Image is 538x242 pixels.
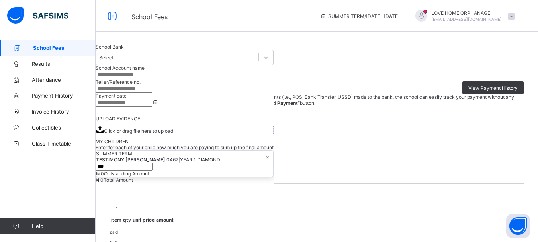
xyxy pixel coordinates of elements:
[96,138,129,144] span: MY CHILDREN
[257,100,300,106] b: “Record Payment”
[266,154,269,160] div: ×
[96,171,104,177] span: ₦ 0
[32,124,96,131] span: Collectibles
[110,230,118,234] small: paid
[104,177,133,183] span: Total Amount
[96,116,140,122] span: UPLOAD EVIDENCE
[166,157,220,163] span: 0462 | YEAR 1 DIAMOND
[96,65,145,71] label: School Account name
[468,85,518,91] span: View Payment History
[96,177,104,183] span: ₦ 0
[407,10,519,23] div: LOVE HOMEORPHANAGE
[7,7,68,24] img: safsims
[32,61,96,67] span: Results
[99,55,117,61] div: Select...
[96,44,124,50] span: School Bank
[96,93,127,99] label: Payment date
[96,151,132,157] span: SUMMER TERM
[320,13,399,19] span: session/term information
[32,77,96,83] span: Attendance
[131,13,168,21] span: School Fees
[32,223,95,229] span: Help
[111,216,122,223] th: item
[156,216,174,223] th: amount
[104,171,149,177] span: Outstanding Amount
[132,216,155,223] th: unit price
[431,10,502,16] span: LOVE HOME ORPHANAGE
[32,140,96,147] span: Class Timetable
[96,157,166,163] span: TESTIMONY [PERSON_NAME]
[32,108,96,115] span: Invoice History
[110,199,524,208] p: Optional Items
[96,144,274,150] span: Enter for each of your child how much you are paying to sum up the final amount
[123,216,131,223] th: qty
[96,126,274,134] span: Click or drag file here to upload
[33,45,96,51] span: School Fees
[104,128,173,134] span: Click or drag file here to upload
[123,94,514,106] span: By recording all payments (i.e., POS, Bank Transfer, USSD) made to the bank, the school can easil...
[32,92,96,99] span: Payment History
[431,17,502,22] span: [EMAIL_ADDRESS][DOMAIN_NAME]
[110,151,524,157] p: [DATE]-[DATE]
[506,214,530,238] button: Open asap
[96,79,141,85] label: Teller/Reference no.
[110,130,524,136] p: TESTIMONY [PERSON_NAME] class.
[110,173,524,179] p: SUMMER TERM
